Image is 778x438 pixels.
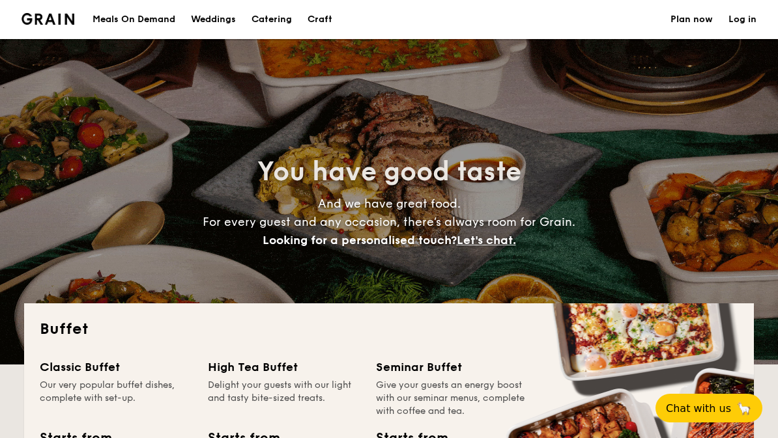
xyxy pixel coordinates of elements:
[40,379,192,418] div: Our very popular buffet dishes, complete with set-up.
[208,358,360,376] div: High Tea Buffet
[656,394,762,422] button: Chat with us🦙
[263,233,457,247] span: Looking for a personalised touch?
[257,156,521,187] span: You have good taste
[40,358,192,376] div: Classic Buffet
[22,13,74,25] img: Grain
[40,319,738,340] h2: Buffet
[22,13,74,25] a: Logotype
[208,379,360,418] div: Delight your guests with our light and tasty bite-sized treats.
[376,358,528,376] div: Seminar Buffet
[203,197,575,247] span: And we have great food. For every guest and any occasion, there’s always room for Grain.
[666,402,731,415] span: Chat with us
[736,401,752,416] span: 🦙
[376,379,528,418] div: Give your guests an energy boost with our seminar menus, complete with coffee and tea.
[457,233,516,247] span: Let's chat.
